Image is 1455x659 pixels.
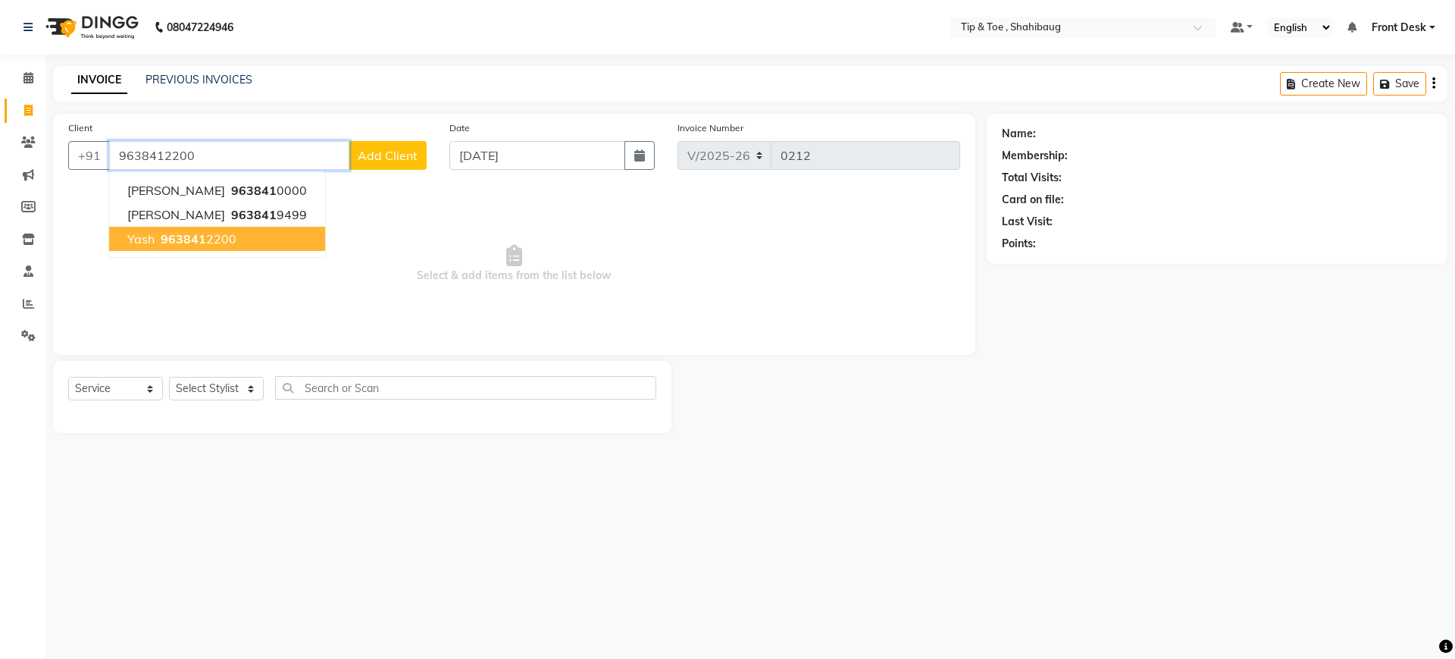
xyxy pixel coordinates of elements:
div: Total Visits: [1002,170,1062,186]
span: yash [127,231,155,246]
span: [PERSON_NAME] [127,207,225,222]
button: Save [1373,72,1426,96]
span: 963841 [231,183,277,198]
div: Last Visit: [1002,214,1053,230]
div: Membership: [1002,148,1068,164]
span: 963841 [231,207,277,222]
button: +91 [68,141,111,170]
span: 963841 [161,231,206,246]
ngb-highlight: 2200 [158,231,236,246]
button: Add Client [349,141,427,170]
span: [PERSON_NAME] [127,183,225,198]
div: Name: [1002,126,1036,142]
img: logo [39,6,142,49]
div: Points: [1002,236,1036,252]
ngb-highlight: 9499 [228,207,307,222]
span: Add Client [358,148,418,163]
span: Front Desk [1372,20,1426,36]
label: Date [449,121,470,135]
label: Invoice Number [677,121,743,135]
a: PREVIOUS INVOICES [145,73,252,86]
label: Client [68,121,92,135]
button: Create New [1280,72,1367,96]
b: 08047224946 [167,6,233,49]
a: INVOICE [71,67,127,94]
input: Search or Scan [275,376,656,400]
input: Search by Name/Mobile/Email/Code [109,141,349,170]
span: Select & add items from the list below [68,188,960,340]
ngb-highlight: 0000 [228,183,307,198]
div: Card on file: [1002,192,1064,208]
